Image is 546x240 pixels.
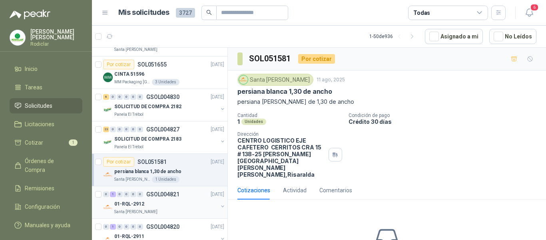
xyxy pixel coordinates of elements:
[117,192,123,197] div: 0
[25,101,52,110] span: Solicitudes
[137,62,167,67] p: SOL051655
[10,80,82,95] a: Tareas
[130,94,136,100] div: 0
[69,139,78,146] span: 1
[137,127,143,132] div: 0
[489,29,536,44] button: No Leídos
[10,153,82,177] a: Órdenes de Compra
[114,176,150,183] p: Santa [PERSON_NAME]
[530,4,539,11] span: 6
[137,224,143,230] div: 0
[114,71,144,78] p: CINTA 51596
[117,224,123,230] div: 0
[239,75,248,84] img: Company Logo
[110,127,116,132] div: 0
[103,224,109,230] div: 0
[10,199,82,214] a: Configuración
[137,192,143,197] div: 0
[237,74,313,86] div: Santa [PERSON_NAME]
[130,224,136,230] div: 0
[10,218,82,233] a: Manuales y ayuda
[114,209,157,215] p: Santa [PERSON_NAME]
[25,221,70,230] span: Manuales y ayuda
[176,8,195,18] span: 3727
[146,127,179,132] p: GSOL004827
[114,200,144,208] p: 01-RQL-2912
[30,42,82,46] p: Rodiclar
[10,117,82,132] a: Licitaciones
[25,184,54,193] span: Remisiones
[130,192,136,197] div: 0
[103,60,134,69] div: Por cotizar
[211,93,224,101] p: [DATE]
[137,94,143,100] div: 0
[237,97,536,106] p: persiana [PERSON_NAME] de 1,30 de ancho
[103,202,113,212] img: Company Logo
[349,113,543,118] p: Condición de pago
[103,192,109,197] div: 0
[103,170,113,179] img: Company Logo
[25,157,75,174] span: Órdenes de Compra
[146,94,179,100] p: GSOL004830
[103,105,113,115] img: Company Logo
[211,126,224,133] p: [DATE]
[152,79,179,85] div: 3 Unidades
[117,94,123,100] div: 0
[25,120,54,129] span: Licitaciones
[25,202,60,211] span: Configuración
[211,158,224,166] p: [DATE]
[30,29,82,40] p: [PERSON_NAME] [PERSON_NAME]
[237,137,325,178] p: CENTRO LOGISTICO EJE CAFETERO CERRITOS CRA 15 # 138-25 [PERSON_NAME][GEOGRAPHIC_DATA] [PERSON_NAM...
[110,192,116,197] div: 1
[124,94,130,100] div: 0
[114,111,143,118] p: Panela El Trébol
[319,186,352,195] div: Comentarios
[206,10,212,15] span: search
[10,181,82,196] a: Remisiones
[103,125,226,150] a: 23 0 0 0 0 0 GSOL004827[DATE] Company LogoSOLICITUD DE COMPRA 2183Panela El Trébol
[114,168,181,175] p: persiana blanca 1,30 de ancho
[114,144,143,150] p: Panela El Trébol
[92,56,227,89] a: Por cotizarSOL051655[DATE] Company LogoCINTA 51596MM Packaging [GEOGRAPHIC_DATA]3 Unidades
[114,79,150,85] p: MM Packaging [GEOGRAPHIC_DATA]
[103,190,226,215] a: 0 1 0 0 0 0 GSOL004821[DATE] Company Logo01-RQL-2912Santa [PERSON_NAME]
[25,138,43,147] span: Cotizar
[130,127,136,132] div: 0
[237,87,332,96] p: persiana blanca 1,30 de ancho
[249,52,292,65] h3: SOL051581
[114,135,181,143] p: SOLICITUD DE COMPRA 2183
[92,154,227,186] a: Por cotizarSOL051581[DATE] Company Logopersiana blanca 1,30 de anchoSanta [PERSON_NAME]1 Unidades
[10,30,25,45] img: Company Logo
[103,94,109,100] div: 6
[146,192,179,197] p: GSOL004821
[110,94,116,100] div: 0
[146,224,179,230] p: GSOL004820
[124,192,130,197] div: 0
[137,159,167,165] p: SOL051581
[152,176,179,183] div: 1 Unidades
[103,73,113,82] img: Company Logo
[413,8,430,17] div: Todas
[25,65,38,73] span: Inicio
[103,137,113,147] img: Company Logo
[237,118,240,125] p: 1
[118,7,169,18] h1: Mis solicitudes
[103,157,134,167] div: Por cotizar
[237,131,325,137] p: Dirección
[10,98,82,113] a: Solicitudes
[10,10,50,19] img: Logo peakr
[124,127,130,132] div: 0
[117,127,123,132] div: 0
[211,191,224,198] p: [DATE]
[103,127,109,132] div: 23
[211,223,224,231] p: [DATE]
[522,6,536,20] button: 6
[10,61,82,77] a: Inicio
[425,29,483,44] button: Asignado a mi
[124,224,130,230] div: 0
[298,54,335,64] div: Por cotizar
[110,224,116,230] div: 1
[114,46,157,53] p: Santa [PERSON_NAME]
[114,103,181,111] p: SOLICITUD DE COMPRA 2182
[103,92,226,118] a: 6 0 0 0 0 0 GSOL004830[DATE] Company LogoSOLICITUD DE COMPRA 2182Panela El Trébol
